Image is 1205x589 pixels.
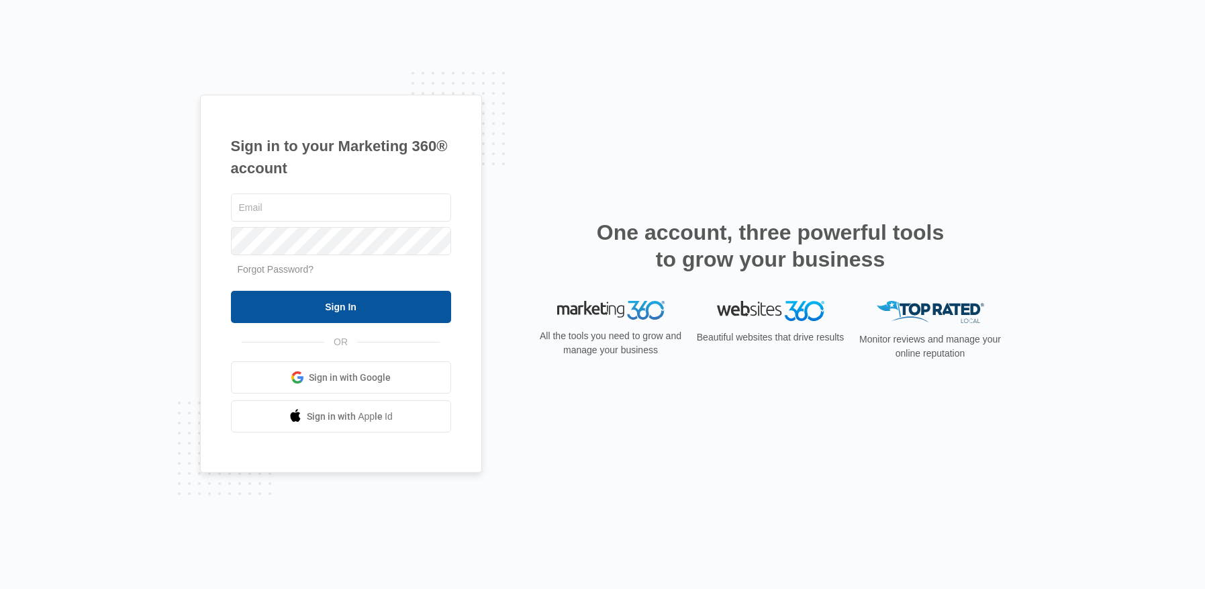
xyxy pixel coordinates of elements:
h2: One account, three powerful tools to grow your business [593,219,949,273]
a: Sign in with Apple Id [231,400,451,433]
span: Sign in with Apple Id [307,410,393,424]
p: All the tools you need to grow and manage your business [536,329,686,357]
a: Forgot Password? [238,264,314,275]
span: Sign in with Google [309,371,391,385]
p: Beautiful websites that drive results [695,330,846,345]
h1: Sign in to your Marketing 360® account [231,135,451,179]
img: Websites 360 [717,301,824,320]
a: Sign in with Google [231,361,451,394]
img: Marketing 360 [557,301,665,320]
span: OR [324,335,357,349]
input: Sign In [231,291,451,323]
img: Top Rated Local [877,301,984,323]
p: Monitor reviews and manage your online reputation [855,332,1006,361]
input: Email [231,193,451,222]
